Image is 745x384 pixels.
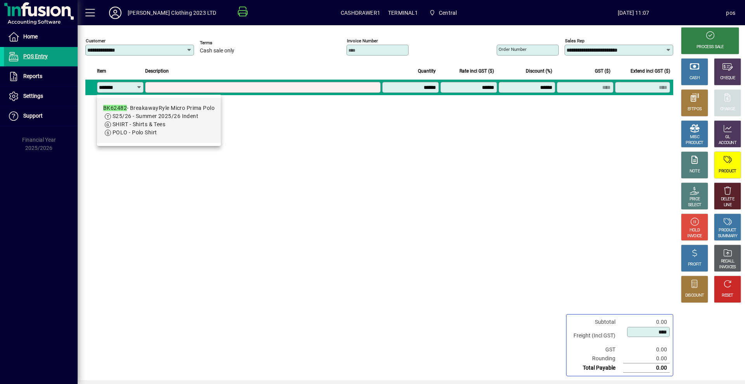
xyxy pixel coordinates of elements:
td: 0.00 [623,345,670,354]
div: PRODUCT [686,140,703,146]
div: GL [725,134,730,140]
mat-label: Invoice number [347,38,378,43]
span: Rate incl GST ($) [459,67,494,75]
td: Total Payable [570,363,623,373]
a: Support [4,106,78,126]
div: CHARGE [720,106,735,112]
td: 0.00 [623,354,670,363]
div: LINE [724,202,731,208]
div: MISC [690,134,699,140]
span: Description [145,67,169,75]
div: NOTE [690,169,700,174]
a: Home [4,27,78,47]
div: PRICE [690,196,700,202]
td: 0.00 [623,363,670,373]
td: Subtotal [570,318,623,327]
span: Settings [23,93,43,99]
span: Cash sale only [200,48,234,54]
span: Quantity [418,67,436,75]
span: Reports [23,73,42,79]
div: RESET [722,293,733,299]
span: S25/26 - Summer 2025/26 Indent [113,113,198,119]
div: DELETE [721,196,734,202]
span: Central [439,7,457,19]
div: PROFIT [688,262,701,268]
span: CASHDRAWER1 [341,7,380,19]
td: 0.00 [623,318,670,327]
a: Reports [4,67,78,86]
div: EFTPOS [688,106,702,112]
div: RECALL [721,259,735,264]
div: pos [726,7,735,19]
span: Item [97,67,106,75]
mat-option: BK62482 - BreakawayRyle Micro Prima Polo [97,98,221,143]
div: - BreakawayRyle Micro Prima Polo [103,104,215,112]
span: POS Entry [23,53,48,59]
mat-label: Customer [86,38,106,43]
td: GST [570,345,623,354]
mat-label: Sales rep [565,38,584,43]
a: Settings [4,87,78,106]
div: PROCESS SALE [696,44,724,50]
div: SELECT [688,202,702,208]
div: INVOICE [687,233,702,239]
span: Terms [200,40,246,45]
div: CASH [690,75,700,81]
div: INVOICES [719,264,736,270]
div: PRODUCT [719,228,736,233]
em: BK62482 [103,105,127,111]
td: Freight (Incl GST) [570,327,623,345]
div: DISCOUNT [685,293,704,299]
div: PRODUCT [719,169,736,174]
div: HOLD [690,228,700,233]
td: Rounding [570,354,623,363]
div: [PERSON_NAME] Clothing 2023 LTD [128,7,216,19]
span: Discount (%) [526,67,552,75]
span: [DATE] 11:07 [541,7,726,19]
span: Home [23,33,38,40]
span: Central [426,6,460,20]
span: Support [23,113,43,119]
div: SUMMARY [718,233,737,239]
mat-label: Order number [499,47,527,52]
span: SHIRT - Shirts & Tees [113,121,165,127]
button: Profile [103,6,128,20]
span: POLO - Polo Shirt [113,129,157,136]
span: GST ($) [595,67,610,75]
div: CHEQUE [720,75,735,81]
span: Extend incl GST ($) [631,67,670,75]
div: ACCOUNT [719,140,736,146]
span: TERMINAL1 [388,7,418,19]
